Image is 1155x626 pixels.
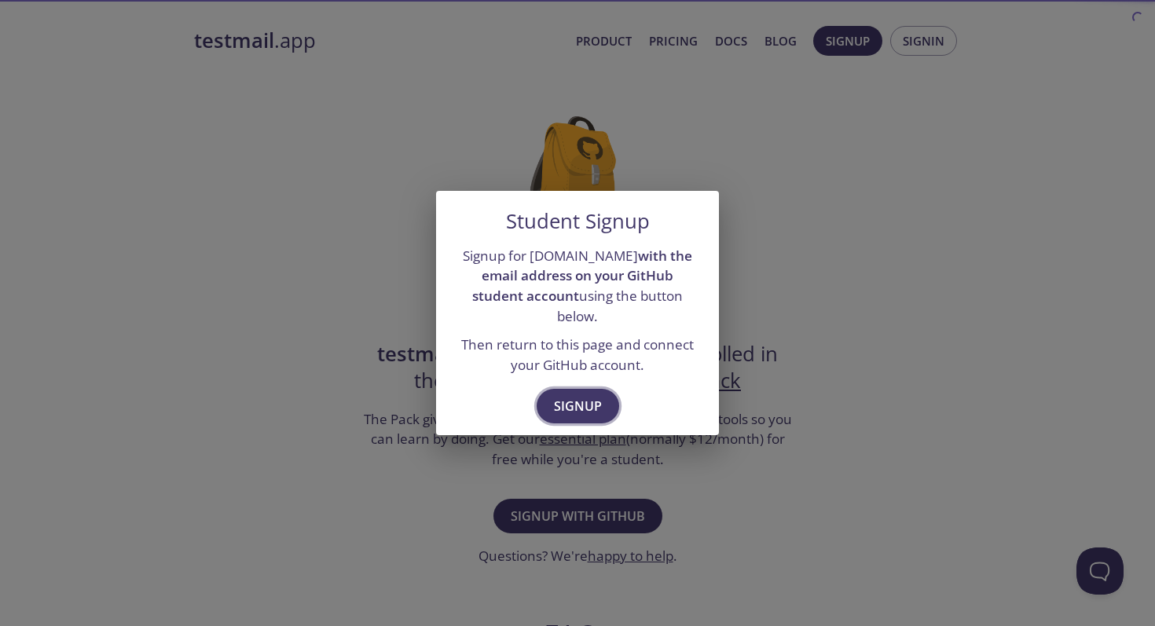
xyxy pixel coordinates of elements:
[455,246,700,327] p: Signup for [DOMAIN_NAME] using the button below.
[554,395,602,417] span: Signup
[472,247,692,305] strong: with the email address on your GitHub student account
[537,389,619,423] button: Signup
[455,335,700,375] p: Then return to this page and connect your GitHub account.
[506,210,650,233] h5: Student Signup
